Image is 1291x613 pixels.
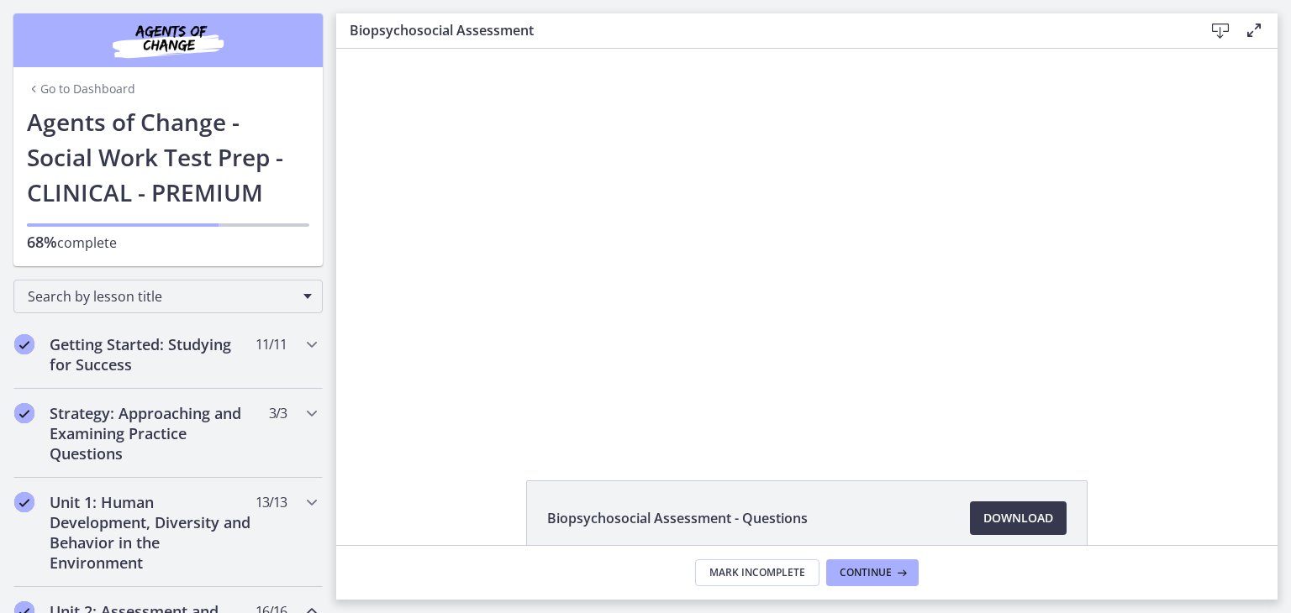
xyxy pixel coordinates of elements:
[350,20,1177,40] h3: Biopsychosocial Assessment
[826,559,919,586] button: Continue
[50,492,255,573] h2: Unit 1: Human Development, Diversity and Behavior in the Environment
[50,403,255,464] h2: Strategy: Approaching and Examining Practice Questions
[269,403,287,423] span: 3 / 3
[27,232,57,252] span: 68%
[256,492,287,512] span: 13 / 13
[14,334,34,354] i: Completed
[50,334,255,375] h2: Getting Started: Studying for Success
[27,81,135,97] a: Go to Dashboard
[695,559,819,586] button: Mark Incomplete
[14,403,34,423] i: Completed
[547,508,808,528] span: Biopsychosocial Assessment - Questions
[67,20,269,60] img: Agents of Change
[256,334,287,354] span: 11 / 11
[27,232,309,253] p: complete
[983,508,1053,528] span: Download
[840,566,892,579] span: Continue
[27,104,309,210] h1: Agents of Change - Social Work Test Prep - CLINICAL - PREMIUM
[336,49,1278,442] iframe: Video Lesson
[28,287,295,306] span: Search by lesson title
[709,566,805,579] span: Mark Incomplete
[14,492,34,512] i: Completed
[13,280,323,313] div: Search by lesson title
[970,501,1067,535] a: Download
